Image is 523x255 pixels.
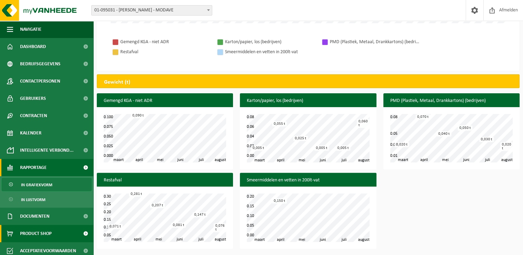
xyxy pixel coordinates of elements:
[120,48,210,56] div: Restafval
[330,38,420,46] div: PMD (Plastiek, Metaal, Drankkartons) (bedrijven)
[415,114,430,120] div: 0,070 t
[394,142,409,147] div: 0,020 t
[108,224,123,229] div: 0,071 t
[20,142,74,159] span: Intelligente verbond...
[20,73,60,90] span: Contactpersonen
[20,159,47,176] span: Rapportage
[21,178,52,191] span: In grafiekvorm
[500,142,513,151] div: 0,020 t
[129,191,144,197] div: 0,281 t
[225,48,315,56] div: Smeermiddelen en vetten in 200lt-vat
[225,38,315,46] div: Karton/papier, los (bedrijven)
[479,137,494,142] div: 0,030 t
[21,193,45,206] span: In lijstvorm
[293,136,308,141] div: 0,025 t
[458,125,473,131] div: 0,050 t
[20,208,49,225] span: Documenten
[120,38,210,46] div: Gemengd KGA - niet ADR
[240,93,376,108] h3: Karton/papier, los (bedrijven)
[251,145,266,151] div: 0,005 t
[193,212,207,217] div: 0,147 t
[20,107,47,124] span: Contracten
[91,5,212,16] span: 01-095031 - DUCHENE SA - MODAVE
[97,75,137,90] h2: Gewicht (t)
[272,121,287,126] div: 0,055 t
[20,55,60,73] span: Bedrijfsgegevens
[357,119,370,128] div: 0,060 t
[437,131,451,136] div: 0,040 t
[97,93,233,108] h3: Gemengd KGA - niet ADR
[383,93,520,108] h3: PMD (Plastiek, Metaal, Drankkartons) (bedrijven)
[20,21,41,38] span: Navigatie
[20,225,52,242] span: Product Shop
[214,223,226,232] div: 0,076 t
[20,90,46,107] span: Gebruikers
[240,173,376,188] h3: Smeermiddelen en vetten in 200lt-vat
[2,193,92,206] a: In lijstvorm
[97,173,233,188] h3: Restafval
[336,145,351,151] div: 0,005 t
[20,38,46,55] span: Dashboard
[171,223,186,228] div: 0,081 t
[131,113,146,118] div: 0,090 t
[20,124,41,142] span: Kalender
[272,198,287,204] div: 0,150 t
[150,203,165,208] div: 0,207 t
[92,6,212,15] span: 01-095031 - DUCHENE SA - MODAVE
[2,178,92,191] a: In grafiekvorm
[314,145,329,151] div: 0,005 t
